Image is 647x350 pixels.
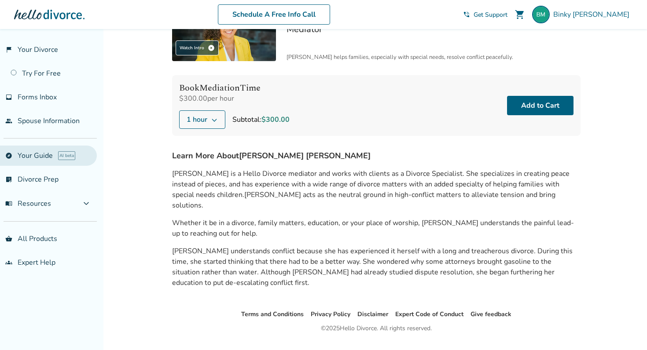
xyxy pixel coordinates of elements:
li: Disclaimer [357,309,388,320]
span: menu_book [5,200,12,207]
span: AI beta [58,151,75,160]
iframe: Chat Widget [603,308,647,350]
span: Forms Inbox [18,92,57,102]
span: groups [5,259,12,266]
div: $300.00 per hour [179,94,290,103]
li: Give feedback [471,309,511,320]
a: Schedule A Free Info Call [218,4,330,25]
span: explore [5,152,12,159]
span: shopping_basket [5,235,12,242]
span: 1 hour [187,114,207,125]
span: phone_in_talk [463,11,470,18]
span: flag_2 [5,46,12,53]
div: [PERSON_NAME] helps families, especially with special needs, resolve conflict peacefully. [287,53,581,61]
span: $300.00 [261,115,290,124]
img: binkyvm@gmail.com [532,6,550,23]
a: phone_in_talkGet Support [463,11,507,19]
h4: Learn More About [PERSON_NAME] [PERSON_NAME] [172,150,581,161]
div: © 2025 Hello Divorce. All rights reserved. [321,323,432,334]
span: [PERSON_NAME] understands conflict because she has experienced it herself with a long and treache... [172,246,573,288]
span: list_alt_check [5,176,12,183]
div: Subtotal: [232,114,290,125]
a: Expert Code of Conduct [395,310,463,318]
span: Whether it be in a divorce, family matters, education, or your place of worship, [PERSON_NAME] un... [172,218,574,238]
a: Terms and Conditions [241,310,304,318]
span: play_circle [208,44,215,51]
a: Privacy Policy [311,310,350,318]
button: 1 hour [179,110,225,129]
span: shopping_cart [515,9,525,20]
span: [PERSON_NAME] is a Hello Divorce mediator and works with clients as a Divorce Specialist. She spe... [172,169,570,200]
span: people [5,117,12,124]
span: Resources [5,199,51,208]
h4: Book Mediation Time [179,82,290,94]
p: [PERSON_NAME] acts as the neutral ground in high-conflict matters to alleviate tension and bring ... [172,168,581,211]
div: Watch Intro [176,40,219,55]
span: Binky [PERSON_NAME] [553,10,633,19]
button: Add to Cart [507,96,573,115]
img: Claudia Brown Coulter [172,3,276,61]
span: Get Support [474,11,507,19]
span: expand_more [81,198,92,209]
span: inbox [5,94,12,101]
